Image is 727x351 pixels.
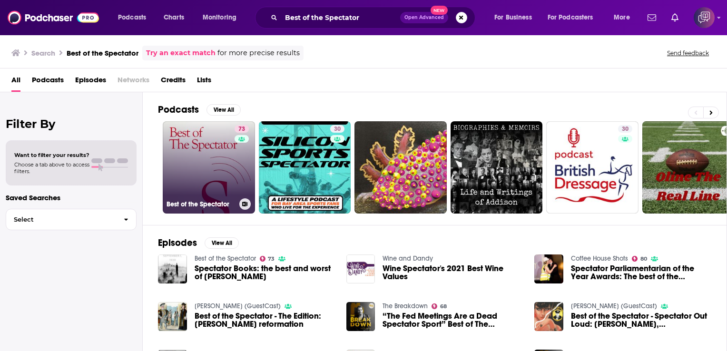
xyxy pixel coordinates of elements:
a: Coffee House Shots [571,254,628,263]
span: Best of the Spectator - Spectator Out Loud: [PERSON_NAME], [PERSON_NAME], [PERSON_NAME], [PERSON_... [571,312,711,328]
span: Podcasts [118,11,146,24]
a: Wine Spectator's 2021 Best Wine Values [383,264,523,281]
button: open menu [607,10,642,25]
span: Want to filter your results? [14,152,89,158]
a: PodcastsView All [158,104,241,116]
img: Spectator Books: the best and worst of W.H. Auden [158,254,187,283]
a: Try an exact match [146,48,216,58]
input: Search podcasts, credits, & more... [281,10,400,25]
img: User Profile [694,7,715,28]
a: 30 [546,121,639,214]
span: 30 [334,125,341,134]
span: 30 [622,125,629,134]
a: Best of the Spectator - Spectator Out Loud: Philip Womack, Ian Thomson, Silkie Carlo, Francis You... [571,312,711,328]
a: 73 [260,256,275,262]
img: Best of the Spectator - The Edition: Keir's reformation [158,302,187,331]
span: 73 [268,257,275,261]
span: Choose a tab above to access filters. [14,161,89,175]
a: The Breakdown [383,302,428,310]
a: 30 [259,121,351,214]
button: Open AdvancedNew [400,12,448,23]
img: Spectator Parliamentarian of the Year Awards: The best of the speeches [534,254,563,283]
span: New [431,6,448,15]
span: For Podcasters [548,11,593,24]
h3: Best of the Spectator [67,49,138,58]
span: Charts [164,11,184,24]
span: 68 [440,304,447,309]
p: Saved Searches [6,193,137,202]
span: for more precise results [217,48,300,58]
a: Best of the Spectator - The Edition: Keir's reformation [195,312,335,328]
span: Networks [118,72,149,92]
a: Spectator Parliamentarian of the Year Awards: The best of the speeches [571,264,711,281]
button: open menu [488,10,544,25]
span: Select [6,216,116,223]
a: Rory sutherland (GuestCast) [571,302,657,310]
a: Episodes [75,72,106,92]
a: 30 [618,125,632,133]
button: open menu [111,10,158,25]
h2: Episodes [158,237,197,249]
h2: Podcasts [158,104,199,116]
h3: Best of the Spectator [167,200,236,208]
button: Select [6,209,137,230]
span: Monitoring [203,11,236,24]
span: Logged in as corioliscompany [694,7,715,28]
span: For Business [494,11,532,24]
img: Podchaser - Follow, Share and Rate Podcasts [8,9,99,27]
button: Show profile menu [694,7,715,28]
a: Show notifications dropdown [644,10,660,26]
span: 80 [640,257,647,261]
a: Best of the Spectator [195,254,256,263]
button: open menu [196,10,249,25]
h2: Filter By [6,117,137,131]
a: 73Best of the Spectator [163,121,255,214]
a: Lists [197,72,211,92]
span: “The Fed Meetings Are a Dead Spectator Sport” Best of The Breakdown [DATE] [383,312,523,328]
a: Show notifications dropdown [668,10,682,26]
a: 73 [235,125,249,133]
a: Wine and Dandy [383,254,433,263]
img: Wine Spectator's 2021 Best Wine Values [346,254,375,283]
a: Rory sutherland (GuestCast) [195,302,281,310]
span: More [614,11,630,24]
span: Open Advanced [404,15,444,20]
a: EpisodesView All [158,237,239,249]
a: 68 [432,303,447,309]
div: Search podcasts, credits, & more... [264,7,484,29]
img: “The Fed Meetings Are a Dead Spectator Sport” Best of The Breakdown September 2020 [346,302,375,331]
a: 30 [330,125,344,133]
a: All [11,72,20,92]
a: “The Fed Meetings Are a Dead Spectator Sport” Best of The Breakdown September 2020 [383,312,523,328]
h3: Search [31,49,55,58]
button: View All [205,237,239,249]
button: Send feedback [664,49,712,57]
a: Credits [161,72,186,92]
span: 73 [238,125,245,134]
a: Charts [157,10,190,25]
a: Podcasts [32,72,64,92]
img: Best of the Spectator - Spectator Out Loud: Philip Womack, Ian Thomson, Silkie Carlo, Francis You... [534,302,563,331]
span: Spectator Books: the best and worst of [PERSON_NAME] [195,264,335,281]
a: 80 [632,256,647,262]
button: View All [206,104,241,116]
span: Best of the Spectator - The Edition: [PERSON_NAME] reformation [195,312,335,328]
button: open menu [541,10,607,25]
a: Spectator Books: the best and worst of W.H. Auden [195,264,335,281]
